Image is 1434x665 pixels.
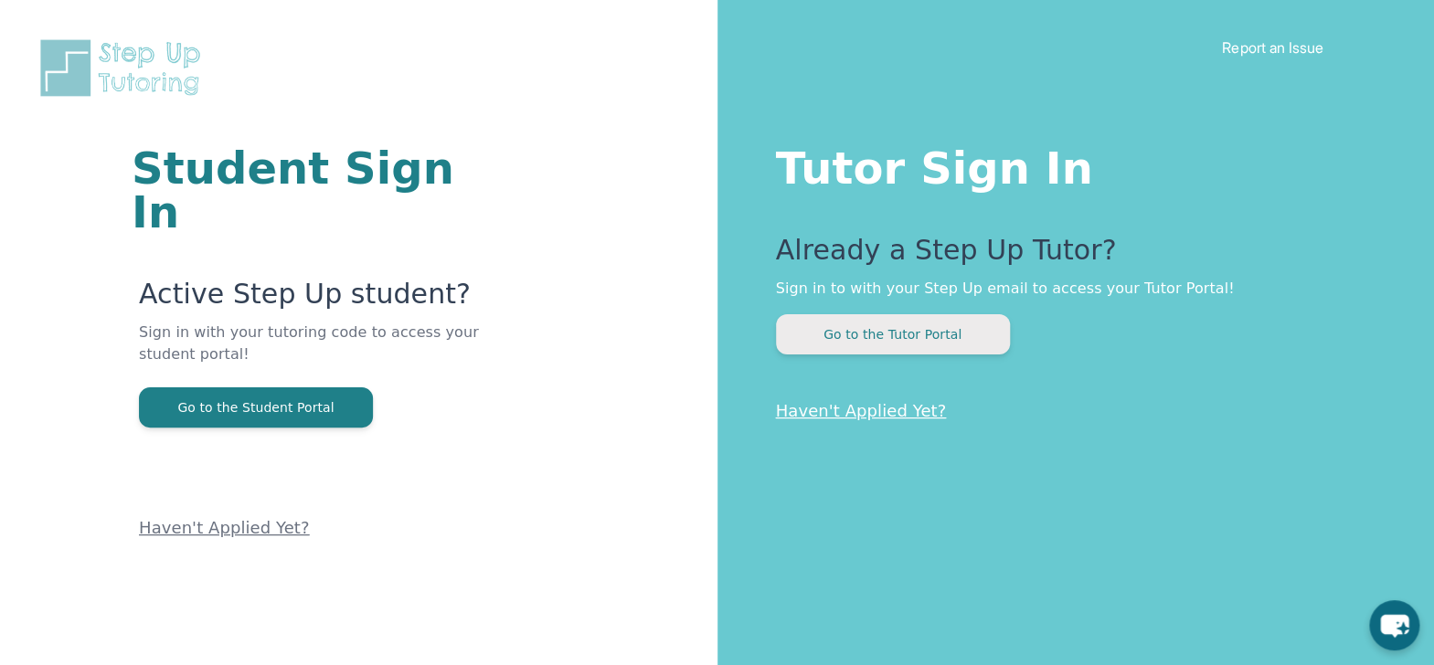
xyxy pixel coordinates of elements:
[139,278,498,322] p: Active Step Up student?
[776,314,1010,354] button: Go to the Tutor Portal
[776,401,947,420] a: Haven't Applied Yet?
[139,518,310,537] a: Haven't Applied Yet?
[37,37,212,100] img: Step Up Tutoring horizontal logo
[776,234,1362,278] p: Already a Step Up Tutor?
[1222,38,1323,57] a: Report an Issue
[776,325,1010,343] a: Go to the Tutor Portal
[132,146,498,234] h1: Student Sign In
[139,398,373,416] a: Go to the Student Portal
[1369,600,1419,650] button: chat-button
[776,139,1362,190] h1: Tutor Sign In
[139,322,498,387] p: Sign in with your tutoring code to access your student portal!
[776,278,1362,300] p: Sign in to with your Step Up email to access your Tutor Portal!
[139,387,373,427] button: Go to the Student Portal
